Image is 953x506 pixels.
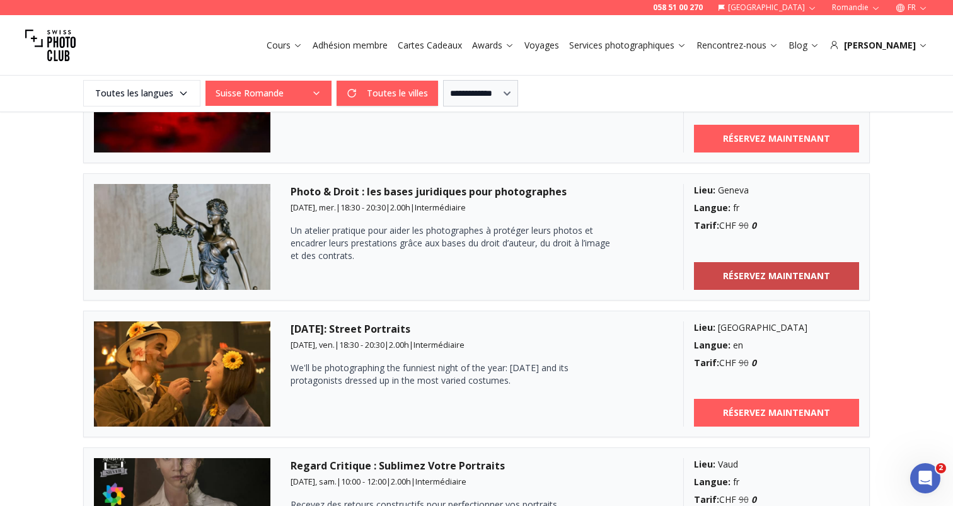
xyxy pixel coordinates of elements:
[936,463,946,473] span: 2
[569,39,686,52] a: Services photographiques
[751,357,756,369] em: 0
[783,37,824,54] button: Blog
[467,37,519,54] button: Awards
[291,339,465,350] small: | | |
[694,357,860,369] div: CHF
[415,202,466,213] span: Intermédiaire
[94,321,270,427] img: Halloween: Street Portraits
[694,219,719,231] b: Tarif :
[291,362,618,387] p: We'll be photographing the funniest night of the year: [DATE] and its protagonists dressed up in ...
[694,184,715,196] b: Lieu :
[694,476,731,488] b: Langue :
[723,406,830,419] b: RÉSERVEZ MAINTENANT
[694,399,860,427] a: RÉSERVEZ MAINTENANT
[694,458,860,471] div: Vaud
[341,476,386,487] span: 10:00 - 12:00
[694,262,860,290] a: RÉSERVEZ MAINTENANT
[291,458,663,473] h3: Regard Critique : Sublimez Votre Portraits
[291,202,336,213] span: [DATE], mer.
[337,81,438,106] button: Toutes le villes
[694,357,719,369] b: Tarif :
[415,476,466,487] span: Intermédiaire
[472,39,514,52] a: Awards
[308,37,393,54] button: Adhésion membre
[398,39,462,52] a: Cartes Cadeaux
[83,80,200,106] button: Toutes les langues
[694,202,731,214] b: Langue :
[25,20,76,71] img: Swiss photo club
[291,321,663,336] h3: [DATE]: Street Portraits
[694,493,719,505] b: Tarif :
[694,458,715,470] b: Lieu :
[291,224,618,262] p: Un atelier pratique pour aider les photographes à protéger leurs photos et encadrer leurs prestat...
[694,202,860,214] div: fr
[519,37,564,54] button: Voyages
[94,184,270,290] img: Photo & Droit : les bases juridiques pour photographes
[339,339,384,350] span: 18:30 - 20:30
[291,339,335,350] span: [DATE], ven.
[413,339,465,350] span: Intermédiaire
[694,476,860,488] div: fr
[739,493,749,505] span: 90
[829,39,928,52] div: [PERSON_NAME]
[694,184,860,197] div: Geneva
[694,125,860,152] a: RÉSERVEZ MAINTENANT
[694,321,860,334] div: [GEOGRAPHIC_DATA]
[723,270,830,282] b: RÉSERVEZ MAINTENANT
[340,202,386,213] span: 18:30 - 20:30
[694,493,860,506] div: CHF
[696,39,778,52] a: Rencontrez-nous
[751,219,756,231] em: 0
[205,81,332,106] button: Suisse Romande
[694,321,715,333] b: Lieu :
[85,82,199,105] span: Toutes les langues
[389,339,409,350] span: 2.00 h
[262,37,308,54] button: Cours
[291,202,466,213] small: | | |
[694,339,860,352] div: en
[393,37,467,54] button: Cartes Cadeaux
[723,132,830,145] b: RÉSERVEZ MAINTENANT
[751,493,756,505] em: 0
[390,202,410,213] span: 2.00 h
[694,339,731,351] b: Langue :
[291,476,466,487] small: | | |
[653,3,703,13] a: 058 51 00 270
[739,357,749,369] span: 90
[291,476,337,487] span: [DATE], sam.
[788,39,819,52] a: Blog
[267,39,303,52] a: Cours
[313,39,388,52] a: Adhésion membre
[739,219,749,231] span: 90
[524,39,559,52] a: Voyages
[691,37,783,54] button: Rencontrez-nous
[694,219,860,232] div: CHF
[291,184,663,199] h3: Photo & Droit : les bases juridiques pour photographes
[910,463,940,493] iframe: Intercom live chat
[391,476,411,487] span: 2.00 h
[564,37,691,54] button: Services photographiques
